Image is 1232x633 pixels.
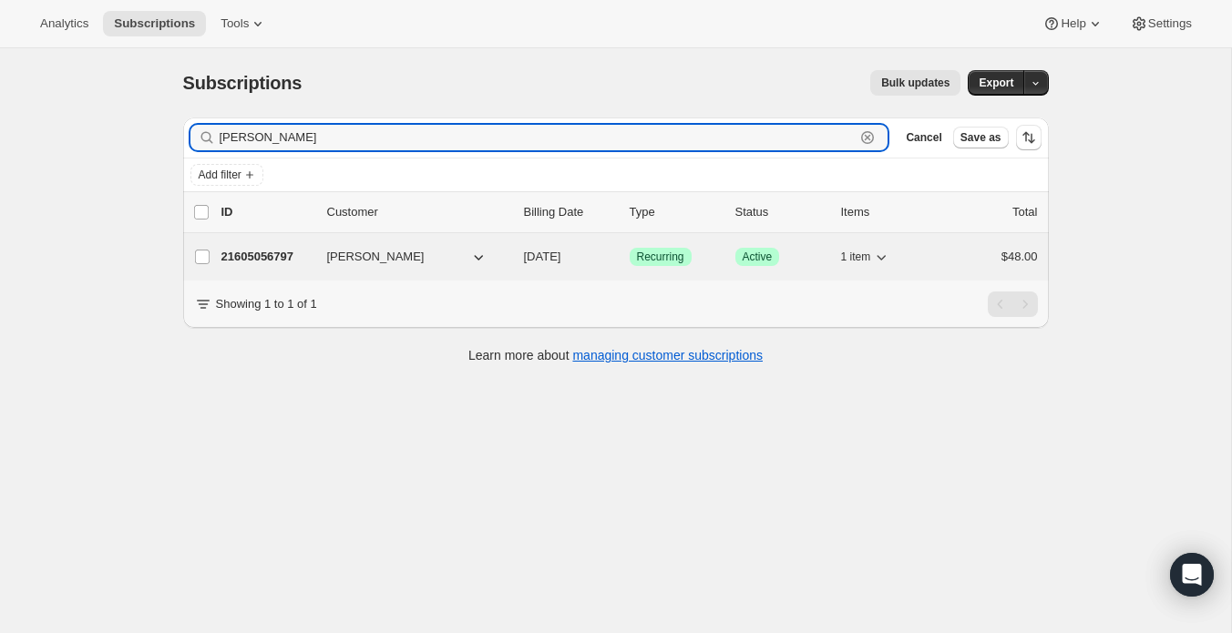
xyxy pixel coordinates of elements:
[210,11,278,36] button: Tools
[988,291,1038,317] nav: Pagination
[183,73,303,93] span: Subscriptions
[1061,16,1085,31] span: Help
[979,76,1013,90] span: Export
[114,16,195,31] span: Subscriptions
[468,346,763,364] p: Learn more about
[1001,250,1038,263] span: $48.00
[1119,11,1203,36] button: Settings
[906,130,941,145] span: Cancel
[29,11,99,36] button: Analytics
[968,70,1024,96] button: Export
[881,76,950,90] span: Bulk updates
[220,125,856,150] input: Filter subscribers
[221,16,249,31] span: Tools
[524,250,561,263] span: [DATE]
[40,16,88,31] span: Analytics
[1032,11,1114,36] button: Help
[103,11,206,36] button: Subscriptions
[221,244,1038,270] div: 21605056797[PERSON_NAME][DATE]SuccessRecurringSuccessActive1 item$48.00
[841,244,891,270] button: 1 item
[327,248,425,266] span: [PERSON_NAME]
[190,164,263,186] button: Add filter
[316,242,498,271] button: [PERSON_NAME]
[743,250,773,264] span: Active
[841,203,932,221] div: Items
[1012,203,1037,221] p: Total
[858,128,877,147] button: Clear
[572,348,763,362] a: managing customer subscriptions
[841,250,871,264] span: 1 item
[1016,125,1042,150] button: Sort the results
[953,127,1009,148] button: Save as
[1170,553,1214,597] div: Open Intercom Messenger
[630,203,721,221] div: Type
[960,130,1001,145] span: Save as
[637,250,684,264] span: Recurring
[199,168,241,182] span: Add filter
[216,295,317,313] p: Showing 1 to 1 of 1
[221,248,313,266] p: 21605056797
[898,127,949,148] button: Cancel
[1148,16,1192,31] span: Settings
[327,203,509,221] p: Customer
[870,70,960,96] button: Bulk updates
[735,203,826,221] p: Status
[221,203,1038,221] div: IDCustomerBilling DateTypeStatusItemsTotal
[524,203,615,221] p: Billing Date
[221,203,313,221] p: ID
